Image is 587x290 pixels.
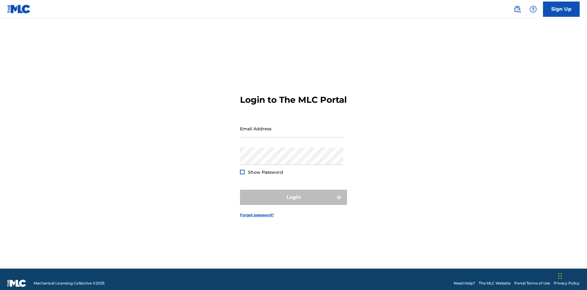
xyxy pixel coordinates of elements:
[7,280,26,287] img: logo
[511,3,523,15] a: Public Search
[543,2,580,17] a: Sign Up
[558,267,562,285] div: Drag
[248,169,283,175] span: Show Password
[479,281,511,286] a: The MLC Website
[527,3,539,15] div: Help
[514,6,521,13] img: search
[7,5,31,13] img: MLC Logo
[554,281,580,286] a: Privacy Policy
[454,281,475,286] a: Need Help?
[240,212,274,218] a: Forgot password?
[556,261,587,290] iframe: Chat Widget
[34,281,105,286] span: Mechanical Licensing Collective © 2025
[240,95,347,105] h3: Login to The MLC Portal
[514,281,550,286] a: Portal Terms of Use
[530,6,537,13] img: help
